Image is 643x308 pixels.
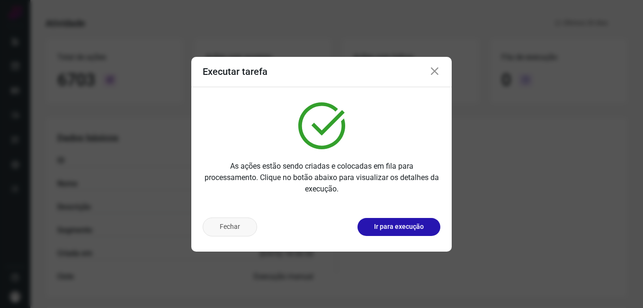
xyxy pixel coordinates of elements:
[357,218,440,236] button: Ir para execução
[203,66,268,77] h3: Executar tarefa
[298,102,345,149] img: verified.svg
[374,222,424,232] p: Ir para execução
[203,217,257,236] button: Fechar
[203,161,440,195] p: As ações estão sendo criadas e colocadas em fila para processamento. Clique no botão abaixo para ...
